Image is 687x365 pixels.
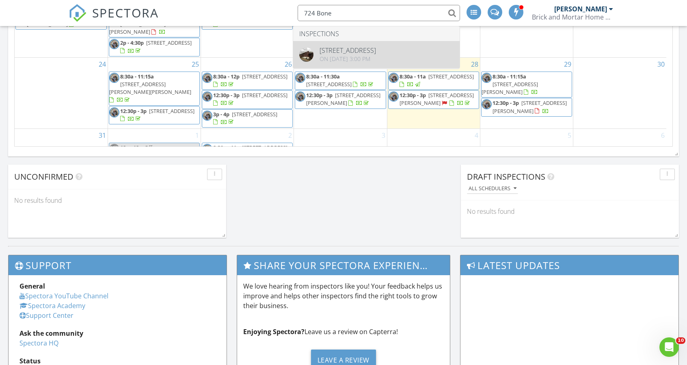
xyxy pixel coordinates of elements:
iframe: Intercom live chat [659,337,679,357]
img: bca8326a2d7a46afada068e76c76ce75.jpeg [109,144,119,154]
a: 8:30a - 11:15a [STREET_ADDRESS][PERSON_NAME][PERSON_NAME] [109,73,191,104]
h3: Support [9,255,227,275]
span: [STREET_ADDRESS] [146,39,192,46]
img: bca8326a2d7a46afada068e76c76ce75.jpeg [295,73,305,83]
span: [STREET_ADDRESS][PERSON_NAME] [493,99,567,114]
img: bca8326a2d7a46afada068e76c76ce75.jpeg [295,91,305,102]
a: 8:30a - 11:30a [STREET_ADDRESS] [306,73,375,88]
img: bca8326a2d7a46afada068e76c76ce75.jpeg [202,144,212,154]
span: SPECTORA [92,4,159,21]
img: cover.jpg [299,48,313,62]
img: bca8326a2d7a46afada068e76c76ce75.jpeg [389,73,399,83]
a: 12:30p - 3p [STREET_ADDRESS][PERSON_NAME] [400,91,474,106]
span: 12:30p - 3p [493,99,519,106]
a: 12:30p - 3p [STREET_ADDRESS][PERSON_NAME] [295,90,386,109]
img: The Best Home Inspection Software - Spectora [69,4,86,22]
a: 8:30a - 11:15a [STREET_ADDRESS][PERSON_NAME][PERSON_NAME] [109,72,200,106]
span: [STREET_ADDRESS] [242,91,287,99]
span: [STREET_ADDRESS][PERSON_NAME] [400,91,474,106]
div: Brick and Mortar Home Services [532,13,613,21]
span: 8:30a - 11a [400,73,426,80]
span: [STREET_ADDRESS] [428,73,474,80]
a: Go to September 2, 2025 [287,129,294,142]
span: Off [145,144,152,151]
a: 2p - 4:30p [STREET_ADDRESS] [109,38,200,56]
a: Go to August 28, 2025 [469,58,480,71]
a: Go to August 31, 2025 [97,129,108,142]
td: Go to September 1, 2025 [108,128,201,188]
span: [STREET_ADDRESS][PERSON_NAME][PERSON_NAME] [202,144,287,167]
span: [STREET_ADDRESS] [232,111,277,118]
span: 10 [676,337,685,344]
a: 8:30a - 11a [STREET_ADDRESS][PERSON_NAME][PERSON_NAME] [202,143,293,169]
div: All schedulers [469,186,516,191]
strong: General [19,282,45,291]
a: 12:30p - 3p [STREET_ADDRESS] [213,91,287,106]
a: 8:30a - 11:30a [STREET_ADDRESS] [295,72,386,90]
td: Go to August 29, 2025 [480,57,573,128]
span: [STREET_ADDRESS][PERSON_NAME] [482,80,538,96]
span: [STREET_ADDRESS] [306,80,352,88]
a: 3p - 4p [STREET_ADDRESS] [213,111,277,126]
img: bca8326a2d7a46afada068e76c76ce75.jpeg [109,107,119,117]
div: No results found [461,200,679,222]
p: Leave us a review on Capterra! [243,327,444,337]
span: [STREET_ADDRESS][PERSON_NAME] [306,91,380,106]
span: 2p - 4:30p [120,39,144,46]
a: SPECTORA [69,11,159,28]
img: bca8326a2d7a46afada068e76c76ce75.jpeg [202,91,212,102]
div: On [DATE] 3:00 pm [320,56,376,62]
span: 8:30a - 11:30a [306,73,340,80]
button: All schedulers [467,183,518,194]
img: bca8326a2d7a46afada068e76c76ce75.jpeg [109,73,119,83]
a: Spectora Academy [19,301,85,310]
a: Go to September 6, 2025 [659,129,666,142]
a: 12:30p - 3p [STREET_ADDRESS][PERSON_NAME] [481,98,572,116]
a: 12:30p - 3p [STREET_ADDRESS][PERSON_NAME] [388,90,479,109]
a: 8:30a - 11a [STREET_ADDRESS] [388,72,479,90]
div: [PERSON_NAME] [554,5,607,13]
a: Spectora YouTube Channel [19,291,108,300]
td: Go to September 3, 2025 [294,128,387,188]
a: 8:30a - 11a [STREET_ADDRESS] [400,73,474,88]
img: bca8326a2d7a46afada068e76c76ce75.jpeg [202,111,212,121]
td: Go to September 5, 2025 [480,128,573,188]
a: Go to September 5, 2025 [566,129,573,142]
a: 12:30p - 3p [STREET_ADDRESS] [109,106,200,124]
a: 8:30a - 12p [STREET_ADDRESS] [213,73,287,88]
a: 12:30p - 3p [STREET_ADDRESS][PERSON_NAME] [493,99,567,114]
div: No results found [8,189,226,211]
input: Search everything... [298,5,460,21]
div: [STREET_ADDRESS] [320,47,376,54]
span: [STREET_ADDRESS] [242,73,287,80]
a: 2p - 4:30p [STREET_ADDRESS] [120,39,192,54]
span: 8:30a - 11a [213,144,240,151]
span: 12:30p - 3p [400,91,426,99]
strong: Enjoying Spectora? [243,327,305,336]
a: 8:30a - 11:15a [STREET_ADDRESS][PERSON_NAME] [481,72,572,98]
span: 8:30a - 11:15a [493,73,526,80]
img: bca8326a2d7a46afada068e76c76ce75.jpeg [389,91,399,102]
a: Go to August 25, 2025 [190,58,201,71]
span: [STREET_ADDRESS][PERSON_NAME][PERSON_NAME] [109,80,191,96]
a: Spectora HQ [19,339,58,348]
p: We love hearing from inspectors like you! Your feedback helps us improve and helps other inspecto... [243,281,444,311]
td: Go to September 2, 2025 [201,128,294,188]
a: Go to August 30, 2025 [656,58,666,71]
td: Go to August 28, 2025 [387,57,480,128]
a: Go to August 26, 2025 [283,58,294,71]
span: 12:30p - 3p [120,107,147,115]
td: Go to September 4, 2025 [387,128,480,188]
td: Go to August 27, 2025 [294,57,387,128]
td: Go to August 26, 2025 [201,57,294,128]
td: Go to September 6, 2025 [573,128,666,188]
span: 12:30p - 3p [306,91,333,99]
span: 3p - 4p [213,111,229,118]
a: 8:30a - 12p [STREET_ADDRESS] [202,72,293,90]
a: Go to September 3, 2025 [380,129,387,142]
img: bca8326a2d7a46afada068e76c76ce75.jpeg [482,99,492,109]
div: Ask the community [19,328,216,338]
a: Go to August 29, 2025 [562,58,573,71]
a: 12:30p - 3p [STREET_ADDRESS] [120,107,194,122]
a: 3p - 4p [STREET_ADDRESS] [202,109,293,128]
